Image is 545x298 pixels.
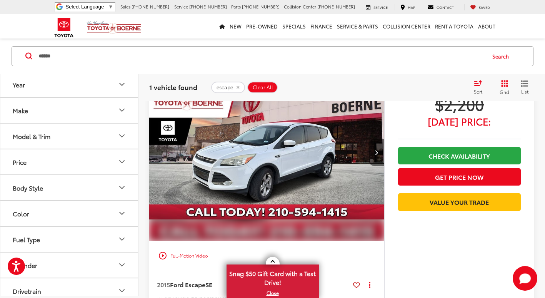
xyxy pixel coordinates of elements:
span: Sort [474,88,482,95]
span: List [521,88,528,95]
button: MakeMake [0,98,139,123]
a: Value Your Trade [398,193,521,211]
img: Toyota [50,15,78,40]
span: Collision Center [284,3,316,10]
div: Model & Trim [13,132,50,140]
span: Service [373,5,388,10]
div: Fuel Type [13,236,40,243]
span: Clear All [253,84,273,90]
span: $2,200 [398,94,521,114]
button: Model & TrimModel & Trim [0,124,139,149]
button: Body StyleBody Style [0,175,139,200]
span: SE [205,280,212,289]
span: Service [174,3,188,10]
button: PricePrice [0,149,139,174]
span: escape [217,84,233,90]
svg: Start Chat [513,266,537,291]
div: Year [117,80,127,89]
a: New [227,14,244,39]
span: Sales [120,3,130,10]
span: dropdown dots [369,281,370,288]
div: Price [117,157,127,167]
div: Cylinder [117,261,127,270]
span: Contact [437,5,454,10]
a: Check Availability [398,147,521,164]
button: Get Price Now [398,168,521,186]
span: Parts [231,3,241,10]
button: YearYear [0,72,139,97]
a: 2015 Ford Escape SE2015 Ford Escape SE2015 Ford Escape SE2015 Ford Escape SE [149,64,385,241]
div: Color [117,209,127,218]
a: Specials [280,14,308,39]
div: Body Style [117,183,127,193]
img: 2015 Ford Escape SE [149,64,385,241]
a: Collision Center [380,14,433,39]
input: Search by Make, Model, or Keyword [38,47,485,65]
img: Vic Vaughan Toyota of Boerne [87,21,142,34]
span: Saved [479,5,490,10]
button: Toggle Chat Window [513,266,537,291]
span: Select Language [65,4,104,10]
span: [DATE] Price: [398,117,521,125]
div: Drivetrain [117,286,127,296]
button: Clear All [247,82,278,93]
button: CylinderCylinder [0,253,139,278]
span: 2015 [157,280,170,289]
div: Price [13,158,27,166]
button: Grid View [491,80,515,95]
span: Snag $50 Gift Card with a Test Drive! [227,265,318,289]
a: Pre-Owned [244,14,280,39]
a: My Saved Vehicles [464,4,496,10]
button: Fuel TypeFuel Type [0,227,139,252]
a: About [476,14,498,39]
div: Cylinder [13,261,37,269]
button: ColorColor [0,201,139,226]
span: [PHONE_NUMBER] [317,3,355,10]
span: Grid [500,89,509,95]
div: Fuel Type [117,235,127,244]
a: 2015Ford EscapeSE [157,280,350,289]
div: Make [117,106,127,115]
div: Model & Trim [117,132,127,141]
span: 1 vehicle found [149,82,197,92]
a: Map [395,4,421,10]
button: List View [515,80,534,95]
button: Search [485,47,520,66]
span: Ford Escape [170,280,205,289]
button: remove escape [211,82,245,93]
span: [PHONE_NUMBER] [189,3,227,10]
div: Color [13,210,29,217]
div: Year [13,81,25,88]
span: ▼ [108,4,113,10]
a: Service & Parts: Opens in a new tab [335,14,380,39]
span: [PHONE_NUMBER] [242,3,280,10]
a: Contact [422,4,460,10]
a: Home [217,14,227,39]
button: Actions [363,278,377,291]
div: Body Style [13,184,43,191]
div: Drivetrain [13,287,41,295]
div: 2015 Ford Escape SE 0 [149,64,385,241]
span: Map [408,5,415,10]
a: Service [360,4,393,10]
a: Select Language​ [65,4,113,10]
a: Rent a Toyota [433,14,476,39]
div: Make [13,107,28,114]
button: Next image [369,139,384,166]
button: Select sort value [470,80,491,95]
span: [PHONE_NUMBER] [132,3,169,10]
a: Finance [308,14,335,39]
